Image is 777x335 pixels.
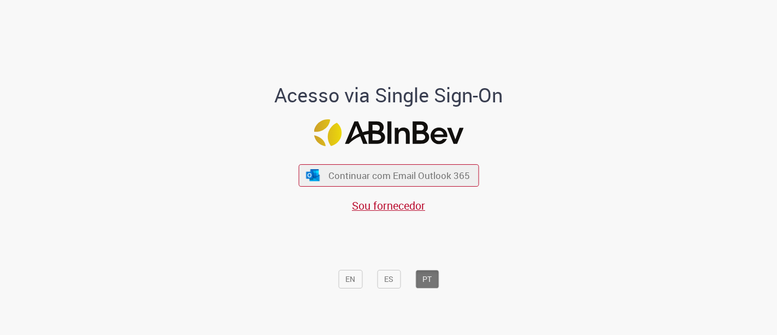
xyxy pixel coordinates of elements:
[415,270,439,288] button: PT
[377,270,401,288] button: ES
[314,119,463,146] img: Logo ABInBev
[328,169,470,182] span: Continuar com Email Outlook 365
[298,164,479,187] button: ícone Azure/Microsoft 360 Continuar com Email Outlook 365
[352,198,425,213] a: Sou fornecedor
[237,84,540,106] h1: Acesso via Single Sign-On
[305,169,321,181] img: ícone Azure/Microsoft 360
[338,270,362,288] button: EN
